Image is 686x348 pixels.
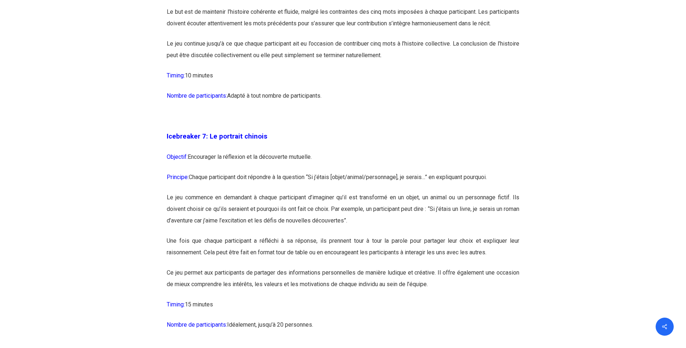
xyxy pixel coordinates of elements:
p: Encourager la réflexion et la découverte mutuelle. [167,151,519,171]
p: 15 minutes [167,299,519,319]
span: Principe: [167,174,189,181]
p: Le jeu continue jusqu’à ce que chaque participant ait eu l’occasion de contribuer cinq mots à l’h... [167,38,519,70]
p: Ce jeu permet aux participants de partager des informations personnelles de manière ludique et cr... [167,267,519,299]
span: Timing: [167,72,185,79]
span: Objectif: [167,153,188,160]
span: Timing: [167,301,185,308]
p: Chaque participant doit répondre à la question “Si j’étais [objet/animal/personnage], je serais…”... [167,171,519,192]
p: 10 minutes [167,70,519,90]
p: Adapté à tout nombre de participants. [167,90,519,110]
span: Nombre de participants: [167,321,227,328]
p: Le jeu commence en demandant à chaque participant d’imaginer qu’il est transformé en un objet, un... [167,192,519,235]
p: Une fois que chaque participant a réfléchi à sa réponse, ils prennent tour à tour la parole pour ... [167,235,519,267]
span: Nombre de participants: [167,92,227,99]
p: Le but est de maintenir l’histoire cohérente et fluide, malgré les contraintes des cinq mots impo... [167,6,519,38]
span: Icebreaker 7: Le portrait chinois [167,132,267,140]
p: Idéalement, jusqu’à 20 personnes. [167,319,519,339]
